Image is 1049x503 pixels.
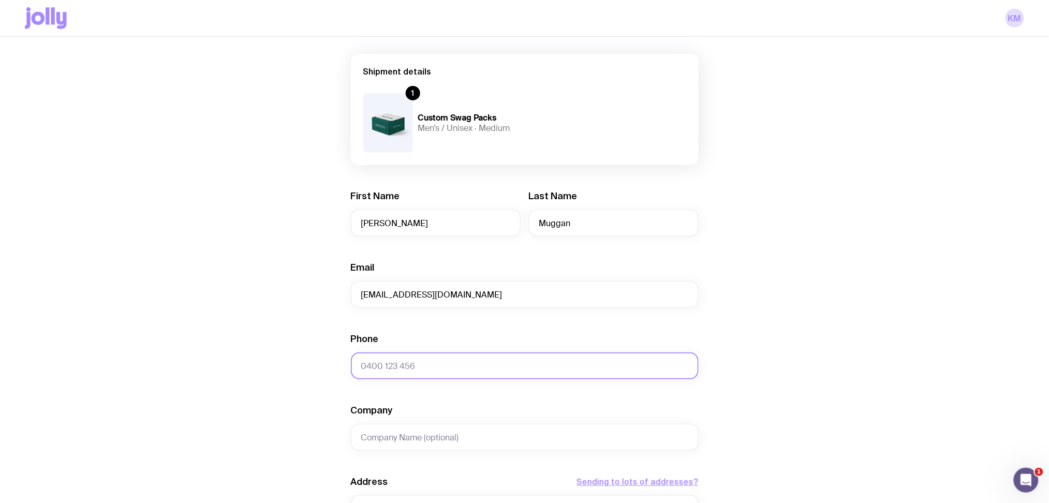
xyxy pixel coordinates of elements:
span: 1 [1035,468,1043,476]
button: Sending to lots of addresses? [577,476,699,488]
label: Email [351,261,375,274]
label: Company [351,404,393,417]
label: First Name [351,190,400,202]
a: KM [1006,9,1024,27]
input: 0400 123 456 [351,352,699,379]
iframe: Intercom live chat [1014,468,1039,493]
label: Phone [351,333,379,345]
div: 1 [406,86,420,100]
h2: Shipment details [363,66,686,77]
input: employee@company.com [351,281,699,308]
h5: Men’s / Unisex · Medium [418,123,519,134]
h4: Custom Swag Packs [418,113,519,123]
input: Company Name (optional) [351,424,699,451]
label: Last Name [529,190,578,202]
input: First Name [351,210,521,236]
input: Last Name [529,210,699,236]
label: Address [351,476,388,488]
